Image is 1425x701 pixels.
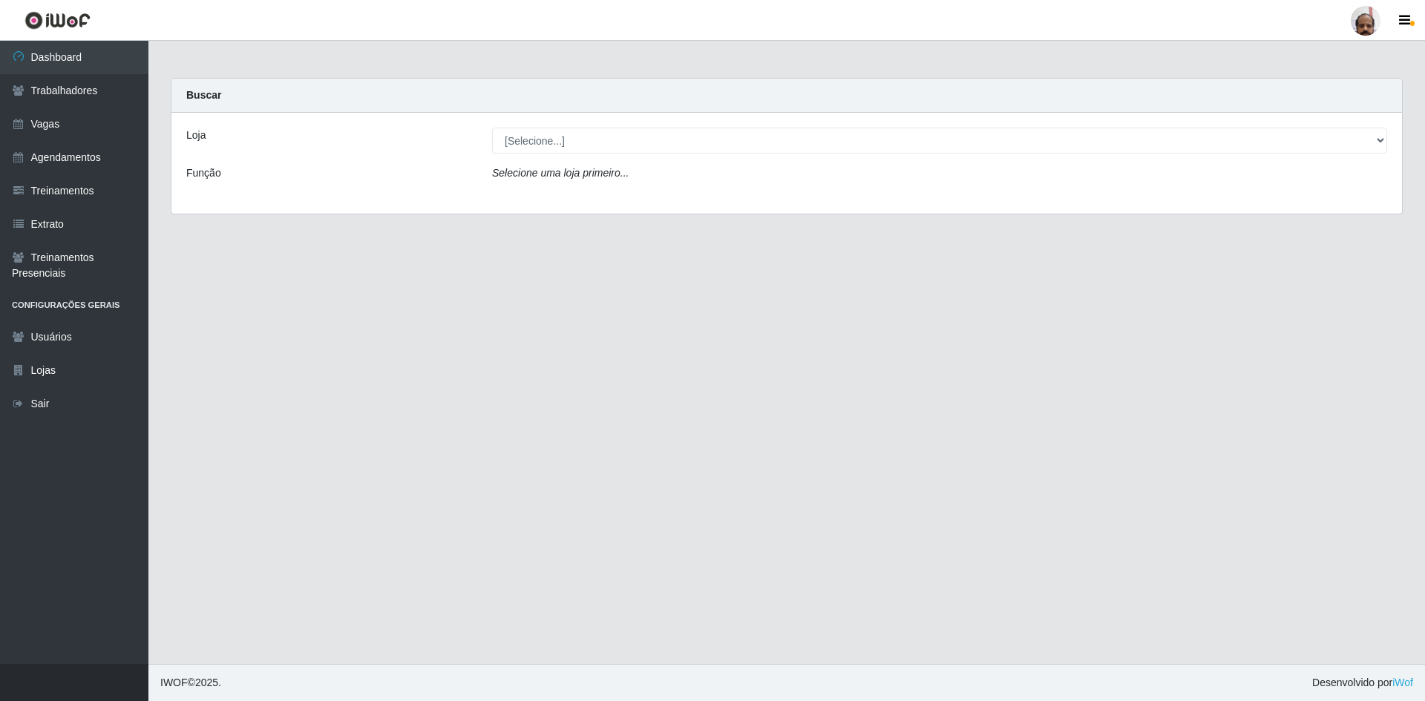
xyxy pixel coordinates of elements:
[186,128,206,143] label: Loja
[1392,677,1413,688] a: iWof
[160,677,188,688] span: IWOF
[186,89,221,101] strong: Buscar
[186,165,221,181] label: Função
[24,11,91,30] img: CoreUI Logo
[1312,675,1413,691] span: Desenvolvido por
[492,167,629,179] i: Selecione uma loja primeiro...
[160,675,221,691] span: © 2025 .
